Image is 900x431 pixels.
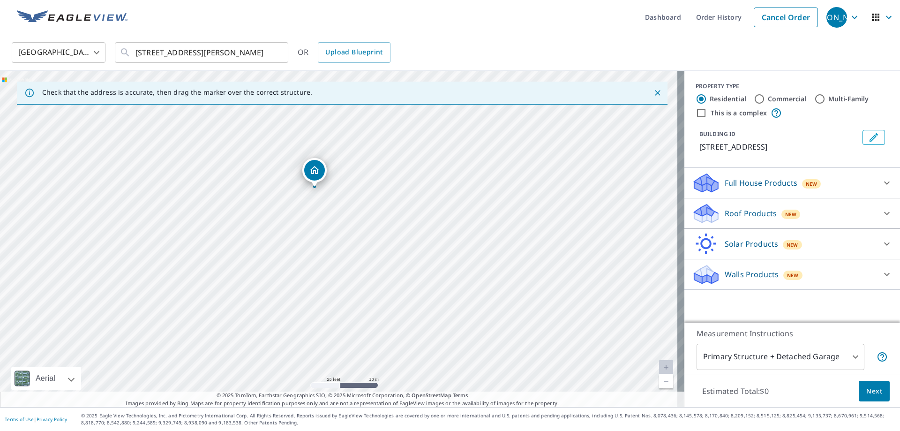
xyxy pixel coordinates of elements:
[725,269,779,280] p: Walls Products
[5,416,34,423] a: Terms of Use
[806,180,817,188] span: New
[725,238,778,250] p: Solar Products
[692,172,892,194] div: Full House ProductsNew
[711,108,767,118] label: This is a complex
[697,328,888,339] p: Measurement Instructions
[787,241,798,249] span: New
[859,381,890,402] button: Next
[81,412,895,426] p: © 2025 Eagle View Technologies, Inc. and Pictometry International Corp. All Rights Reserved. Repo...
[695,381,776,401] p: Estimated Total: $0
[652,87,664,99] button: Close
[135,39,269,66] input: Search by address or latitude-longitude
[17,10,127,24] img: EV Logo
[5,416,67,422] p: |
[33,367,58,390] div: Aerial
[692,263,892,286] div: Walls ProductsNew
[659,360,673,374] a: Current Level 20, Zoom In Disabled
[866,386,882,397] span: Next
[12,39,105,66] div: [GEOGRAPHIC_DATA]
[710,94,746,104] label: Residential
[787,272,799,279] span: New
[828,94,869,104] label: Multi-Family
[725,177,797,189] p: Full House Products
[862,130,885,145] button: Edit building 1
[697,344,864,370] div: Primary Structure + Detached Garage
[37,416,67,423] a: Privacy Policy
[785,211,797,218] span: New
[412,392,451,399] a: OpenStreetMap
[877,351,888,363] span: Your report will include the primary structure and a detached garage if one exists.
[696,82,889,91] div: PROPERTY TYPE
[768,94,807,104] label: Commercial
[302,158,327,187] div: Dropped pin, building 1, Residential property, 14037 Ticonderoga Ct Fontana, CA 92336
[692,233,892,255] div: Solar ProductsNew
[725,208,777,219] p: Roof Products
[659,374,673,388] a: Current Level 20, Zoom Out
[298,42,390,63] div: OR
[692,202,892,225] div: Roof ProductsNew
[42,88,312,97] p: Check that the address is accurate, then drag the marker over the correct structure.
[699,141,859,152] p: [STREET_ADDRESS]
[318,42,390,63] a: Upload Blueprint
[826,7,847,28] div: [PERSON_NAME]
[11,367,81,390] div: Aerial
[217,392,468,400] span: © 2025 TomTom, Earthstar Geographics SIO, © 2025 Microsoft Corporation, ©
[699,130,735,138] p: BUILDING ID
[754,8,818,27] a: Cancel Order
[453,392,468,399] a: Terms
[325,46,382,58] span: Upload Blueprint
